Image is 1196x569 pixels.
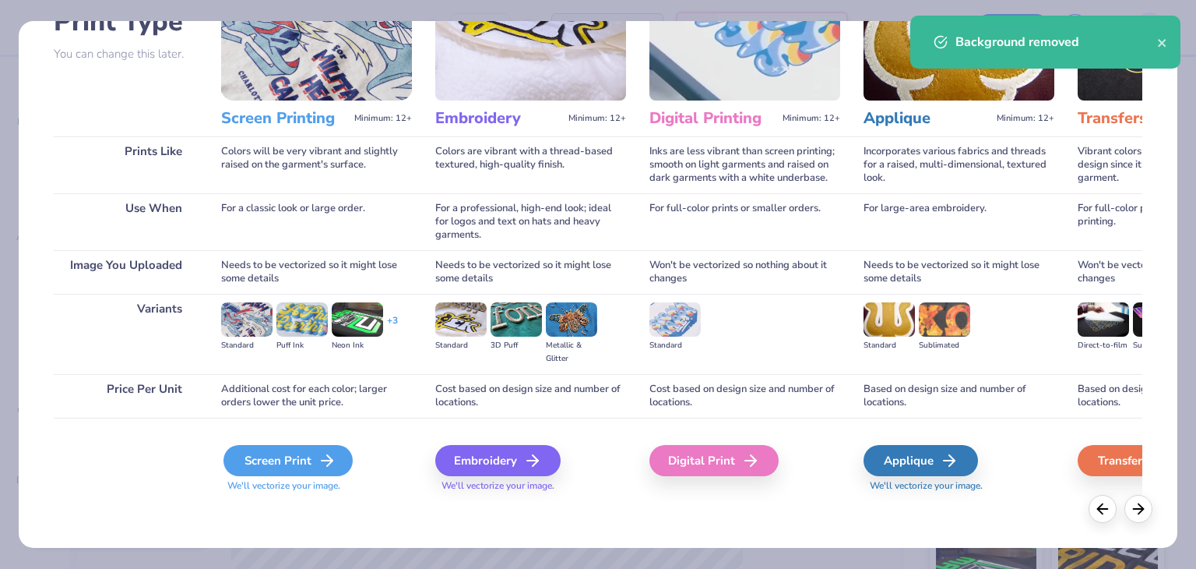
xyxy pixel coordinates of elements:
div: Background removed [955,33,1157,51]
img: Standard [435,302,487,337]
div: For a classic look or large order. [221,193,412,250]
span: Minimum: 12+ [783,113,840,124]
img: Direct-to-film [1078,302,1129,337]
div: Inks are less vibrant than screen printing; smooth on light garments and raised on dark garments ... [649,136,840,193]
div: Colors will be very vibrant and slightly raised on the garment's surface. [221,136,412,193]
h3: Digital Printing [649,108,776,129]
button: close [1157,33,1168,51]
div: Direct-to-film [1078,339,1129,352]
div: Embroidery [435,445,561,476]
div: Use When [54,193,198,250]
div: Neon Ink [332,339,383,352]
div: Colors are vibrant with a thread-based textured, high-quality finish. [435,136,626,193]
span: Minimum: 12+ [997,113,1054,124]
div: Standard [435,339,487,352]
div: Applique [864,445,978,476]
span: Minimum: 12+ [354,113,412,124]
div: Won't be vectorized so nothing about it changes [649,250,840,294]
img: Puff Ink [276,302,328,337]
img: Metallic & Glitter [546,302,597,337]
div: Price Per Unit [54,374,198,418]
h3: Embroidery [435,108,562,129]
div: Needs to be vectorized so it might lose some details [864,250,1054,294]
img: 3D Puff [491,302,542,337]
div: 3D Puff [491,339,542,352]
h3: Screen Printing [221,108,348,129]
span: Minimum: 12+ [568,113,626,124]
div: Sublimated [919,339,970,352]
div: Transfers [1078,445,1192,476]
img: Supacolor [1133,302,1184,337]
span: We'll vectorize your image. [435,479,626,493]
span: We'll vectorize your image. [864,479,1054,493]
div: Needs to be vectorized so it might lose some details [435,250,626,294]
div: Image You Uploaded [54,250,198,294]
h3: Applique [864,108,990,129]
div: Supacolor [1133,339,1184,352]
div: Metallic & Glitter [546,339,597,366]
div: Cost based on design size and number of locations. [649,374,840,418]
div: Based on design size and number of locations. [864,374,1054,418]
div: For a professional, high-end look; ideal for logos and text on hats and heavy garments. [435,193,626,250]
div: For large-area embroidery. [864,193,1054,250]
img: Standard [864,302,915,337]
img: Standard [649,302,701,337]
div: Needs to be vectorized so it might lose some details [221,250,412,294]
div: Digital Print [649,445,779,476]
div: Puff Ink [276,339,328,352]
img: Neon Ink [332,302,383,337]
div: Variants [54,294,198,374]
div: Additional cost for each color; larger orders lower the unit price. [221,374,412,418]
img: Sublimated [919,302,970,337]
div: Standard [649,339,701,352]
div: Screen Print [223,445,353,476]
div: For full-color prints or smaller orders. [649,193,840,250]
div: Standard [221,339,273,352]
div: Standard [864,339,915,352]
div: Incorporates various fabrics and threads for a raised, multi-dimensional, textured look. [864,136,1054,193]
p: You can change this later. [54,48,198,61]
div: Cost based on design size and number of locations. [435,374,626,418]
div: + 3 [387,314,398,341]
div: Prints Like [54,136,198,193]
span: We'll vectorize your image. [221,479,412,493]
img: Standard [221,302,273,337]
